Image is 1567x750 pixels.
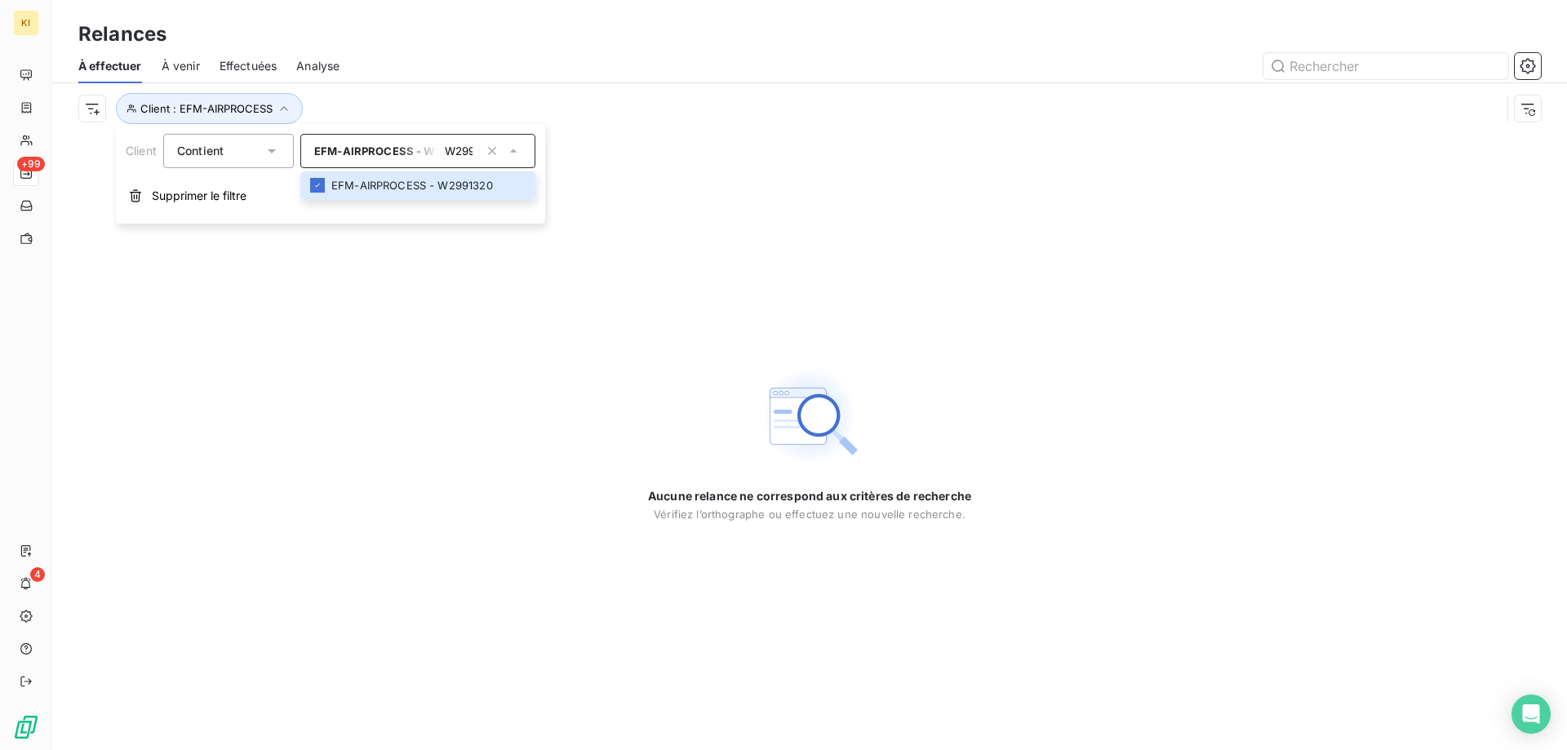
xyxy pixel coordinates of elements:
input: Rechercher [1263,53,1508,79]
button: Supprimer le filtre [116,178,545,214]
span: Aucune relance ne correspond aux critères de recherche [648,488,971,504]
span: Supprimer le filtre [152,188,246,204]
span: EFM-AIRPROCESS - W2991320 [314,144,481,158]
span: +99 [17,157,45,171]
span: 4 [30,567,45,582]
img: Empty state [757,364,862,468]
span: Client : EFM-AIRPROCESS [140,102,273,115]
span: Effectuées [220,58,277,74]
button: Client : EFM-AIRPROCESS [116,93,303,124]
img: Logo LeanPay [13,714,39,740]
span: Analyse [296,58,340,74]
div: Open Intercom Messenger [1512,695,1551,734]
li: EFM-AIRPROCESS - W2991320 [300,171,535,200]
div: KI [13,10,39,36]
span: Vérifiez l’orthographe ou effectuez une nouvelle recherche. [654,508,966,521]
span: À venir [162,58,200,74]
span: Contient [177,144,224,158]
span: À effectuer [78,58,142,74]
h3: Relances [78,20,166,49]
span: Client [126,144,157,158]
